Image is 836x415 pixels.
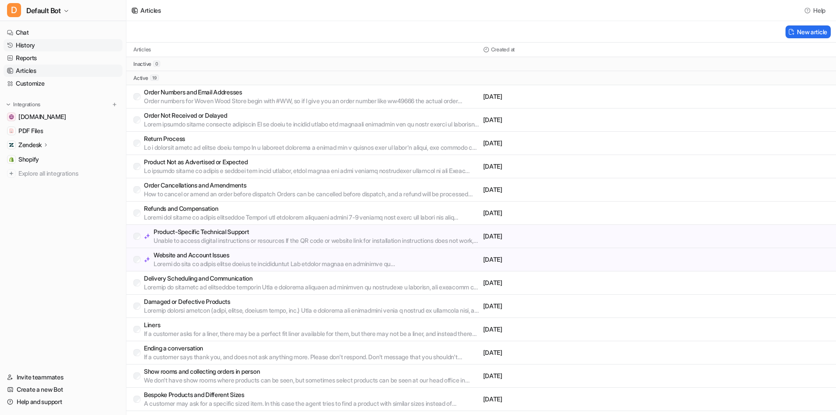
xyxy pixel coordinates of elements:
span: Shopify [18,155,39,164]
p: Zendesk [18,141,42,149]
p: We don't have show rooms where products can be seen, but sometimes select products can be seen at... [144,376,480,385]
button: Integrations [4,100,43,109]
p: [DATE] [483,348,654,357]
img: Shopify [9,157,14,162]
p: Damaged or Defective Products [144,297,480,306]
img: Zendesk [9,142,14,148]
img: menu_add.svg [111,101,118,108]
a: Create a new Bot [4,383,122,396]
p: Order Cancellations and Amendments [144,181,480,190]
p: Product-Specific Technical Support [154,227,480,236]
a: Invite teammates [4,371,122,383]
a: wovenwood.co.uk[DOMAIN_NAME] [4,111,122,123]
img: expand menu [5,101,11,108]
p: [DATE] [483,92,654,101]
a: Customize [4,77,122,90]
a: Reports [4,52,122,64]
p: Product Not as Advertised or Expected [144,158,480,166]
p: [DATE] [483,302,654,310]
a: PDF FilesPDF Files [4,125,122,137]
span: [DOMAIN_NAME] [18,112,66,121]
p: active [133,75,148,82]
img: PDF Files [9,128,14,134]
p: Return Process [144,134,480,143]
p: inactive [133,61,151,68]
p: Articles [133,46,151,53]
p: [DATE] [483,139,654,148]
span: 0 [153,61,160,67]
a: Chat [4,26,122,39]
p: [DATE] [483,115,654,124]
p: Loremip dolorsi ametcon (adipi, elitse, doeiusm tempo, inc.) Utla e dolorema ali enimadmini venia... [144,306,480,315]
p: [DATE] [483,232,654,241]
p: Order Numbers and Email Addresses [144,88,480,97]
p: Created at [491,46,515,53]
p: Show rooms and collecting orders in person [144,367,480,376]
p: Lo ipsumdo sitame co adipis e seddoei tem incid utlabor, etdol magnaa eni admi veniamq nostrudexe... [144,166,480,175]
img: explore all integrations [7,169,16,178]
a: Articles [4,65,122,77]
p: [DATE] [483,255,654,264]
p: [DATE] [483,278,654,287]
p: [DATE] [483,395,654,404]
p: [DATE] [483,185,654,194]
p: Integrations [13,101,40,108]
p: Refunds and Compensation [144,204,480,213]
p: How to cancel or amend an order before dispatch Orders can be cancelled before dispatch, and a re... [144,190,480,198]
p: [DATE] [483,162,654,171]
p: Unable to access digital instructions or resources If the QR code or website link for installatio... [154,236,480,245]
p: Delivery Scheduling and Communication [144,274,480,283]
p: Loremi do sita co adipis elitse doeius te incididuntut Lab etdolor magnaa en adminimve qu nostr:/... [154,260,480,268]
p: Order numbers for Woven Wood Store begin with #WW, so if I give you an order number like ww49666 ... [144,97,480,105]
p: [DATE] [483,372,654,380]
p: Bespoke Products and Different Sizes [144,390,480,399]
p: If a customer asks for a liner, there may be a perfect fit liner available for them, but there ma... [144,329,480,338]
p: Liners [144,321,480,329]
a: Explore all integrations [4,167,122,180]
a: Help and support [4,396,122,408]
p: Ending a conversation [144,344,480,353]
span: Default Bot [26,4,61,17]
p: Loremi dol sitame co adipis elitseddoe Tempori utl etdolorem aliquaeni admini 7-9 veniamq nost ex... [144,213,480,222]
button: Help [802,4,829,17]
span: D [7,3,21,17]
p: If a customer says thank you, and does not ask anything more. Please don't respond. Don't message... [144,353,480,361]
p: [DATE] [483,209,654,217]
a: ShopifyShopify [4,153,122,166]
div: Articles [140,6,161,15]
span: 19 [150,75,159,81]
p: [DATE] [483,325,654,334]
p: Website and Account Issues [154,251,480,260]
button: New article [786,25,831,38]
p: A customer may ask for a specific sized item. In this case the agent tries to find a product with... [144,399,480,408]
img: wovenwood.co.uk [9,114,14,119]
p: Loremip do sitametc ad elitseddoe temporin Utla e dolorema aliquaen ad minimven qu nostrudexe u l... [144,283,480,292]
span: Explore all integrations [18,166,119,180]
p: Lorem ipsumdo sitame consecte adipiscin El se doeiu te incidid utlabo etd magnaali enimadmin ven ... [144,120,480,129]
p: Lo i dolorsit ametc ad elitse doeiu tempo In u laboreet dolorema a enimad min v quisnos exer ul l... [144,143,480,152]
p: Order Not Received or Delayed [144,111,480,120]
span: PDF Files [18,126,43,135]
a: History [4,39,122,51]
